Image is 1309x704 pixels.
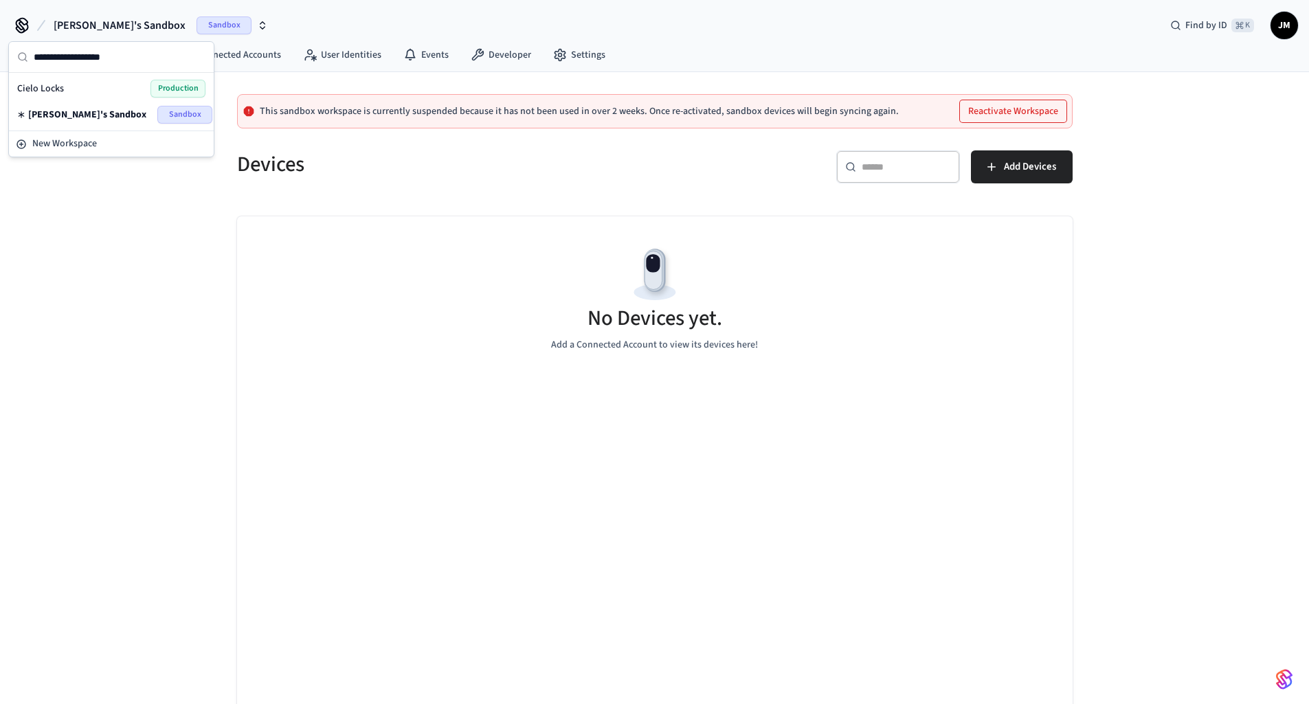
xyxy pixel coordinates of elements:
a: User Identities [292,43,392,67]
div: Suggestions [9,73,214,130]
span: Sandbox [197,16,251,34]
a: Settings [542,43,616,67]
img: SeamLogoGradient.69752ec5.svg [1276,668,1293,690]
h5: No Devices yet. [588,304,722,332]
button: Add Devices [971,150,1073,183]
button: Reactivate Workspace [960,100,1066,122]
div: Find by ID⌘ K [1159,13,1265,38]
p: Add a Connected Account to view its devices here! [551,338,758,352]
a: Connected Accounts [168,43,292,67]
span: [PERSON_NAME]'s Sandbox [54,17,186,34]
span: Cielo Locks [17,82,64,95]
button: New Workspace [10,133,212,155]
span: Add Devices [1004,158,1056,176]
span: Production [150,80,205,98]
a: Events [392,43,460,67]
span: [PERSON_NAME]'s Sandbox [28,108,146,122]
p: This sandbox workspace is currently suspended because it has not been used in over 2 weeks. Once ... [260,106,899,117]
span: JM [1272,13,1297,38]
button: JM [1271,12,1298,39]
span: Find by ID [1185,19,1227,32]
span: New Workspace [32,137,97,151]
a: Developer [460,43,542,67]
img: Devices Empty State [624,244,686,306]
span: Sandbox [157,106,212,124]
span: ⌘ K [1231,19,1254,32]
h5: Devices [237,150,647,179]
